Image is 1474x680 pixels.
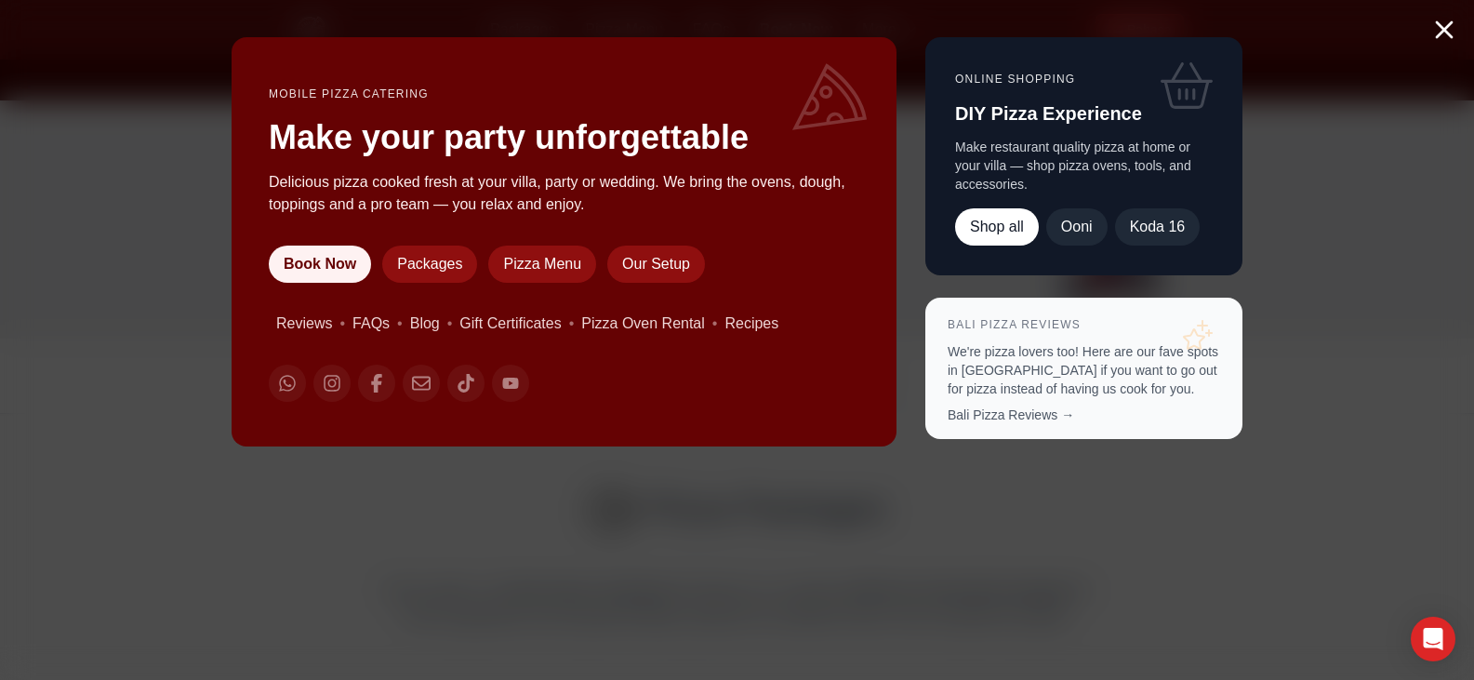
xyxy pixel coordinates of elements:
h2: Make your party unforgettable [269,119,859,156]
button: Close menu [1429,15,1459,45]
a: Packages [382,246,477,283]
span: • [397,313,403,335]
a: Mobile Pizza Catering [269,87,429,100]
p: We're pizza lovers too! Here are our fave spots in [GEOGRAPHIC_DATA] if you want to go out for pi... [948,342,1220,398]
span: • [568,313,574,335]
a: Gift Certificates [459,313,561,335]
span: • [446,313,452,335]
a: Pizza Menu [488,246,596,283]
a: Our Setup [607,246,705,283]
a: Reviews [276,313,332,335]
p: Make restaurant quality pizza at home or your villa — shop pizza ovens, tools, and accessories. [955,138,1213,193]
a: Blog [409,313,439,335]
a: Bali Pizza Reviews [948,318,1081,331]
a: FAQs [352,313,390,335]
a: Pizza Oven Rental [581,313,705,335]
a: Koda 16 [1115,208,1201,246]
a: Bali Pizza Reviews → [948,407,1074,422]
div: Open Intercom Messenger [1411,617,1455,661]
a: Book Now [269,246,371,283]
a: Recipes [724,313,778,335]
a: Ooni [1046,208,1108,246]
span: • [339,313,345,335]
a: Online Shopping [955,73,1075,86]
a: Shop all [955,208,1039,246]
h3: DIY Pizza Experience [955,100,1213,127]
span: • [711,313,717,335]
p: Delicious pizza cooked fresh at your villa, party or wedding. We bring the ovens, dough, toppings... [269,171,859,216]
